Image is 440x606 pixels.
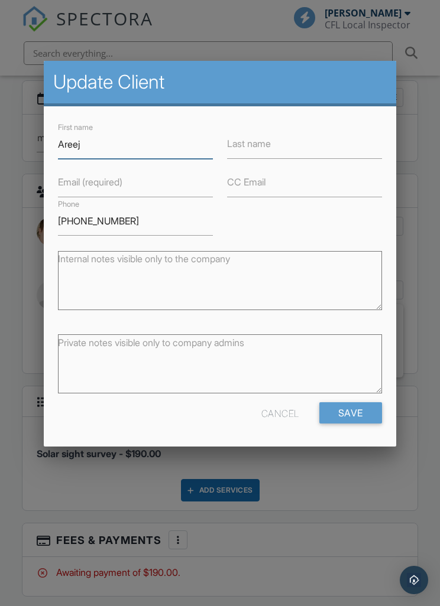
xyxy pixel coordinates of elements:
label: CC Email [227,175,266,188]
div: Open Intercom Messenger [400,566,428,594]
label: Email (required) [58,175,122,188]
label: Private notes visible only to company admins [58,336,244,349]
input: Save [319,402,382,423]
div: Cancel [261,402,299,423]
label: Last name [227,137,271,150]
label: Internal notes visible only to the company [58,252,230,265]
h2: Update Client [53,70,386,94]
label: Phone [58,199,79,210]
label: First name [58,122,93,133]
